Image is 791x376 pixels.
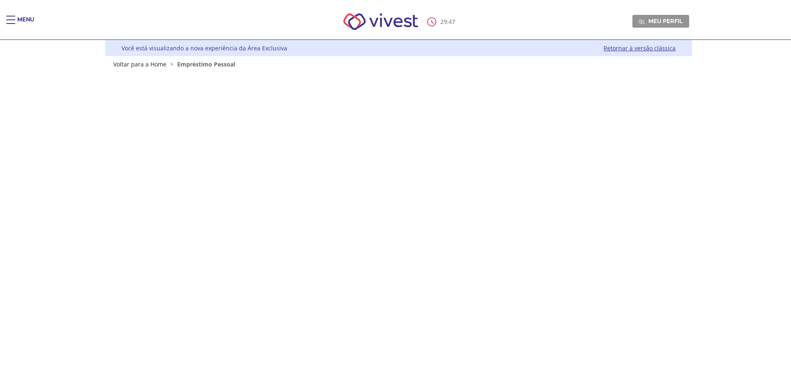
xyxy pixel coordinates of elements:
div: Menu [17,16,34,32]
a: Retornar à versão clássica [604,44,676,52]
a: Meu perfil [632,15,689,27]
div: Você está visualizando a nova experiência da Área Exclusiva [122,44,287,52]
div: Vivest [99,40,692,376]
a: Voltar para a Home [113,60,166,68]
span: Meu perfil [648,17,683,25]
span: > [168,60,176,68]
span: Empréstimo Pessoal [177,60,235,68]
div: : [427,17,457,26]
span: 47 [449,18,455,26]
img: Vivest [334,4,428,39]
img: Meu perfil [639,19,645,25]
span: 29 [440,18,447,26]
